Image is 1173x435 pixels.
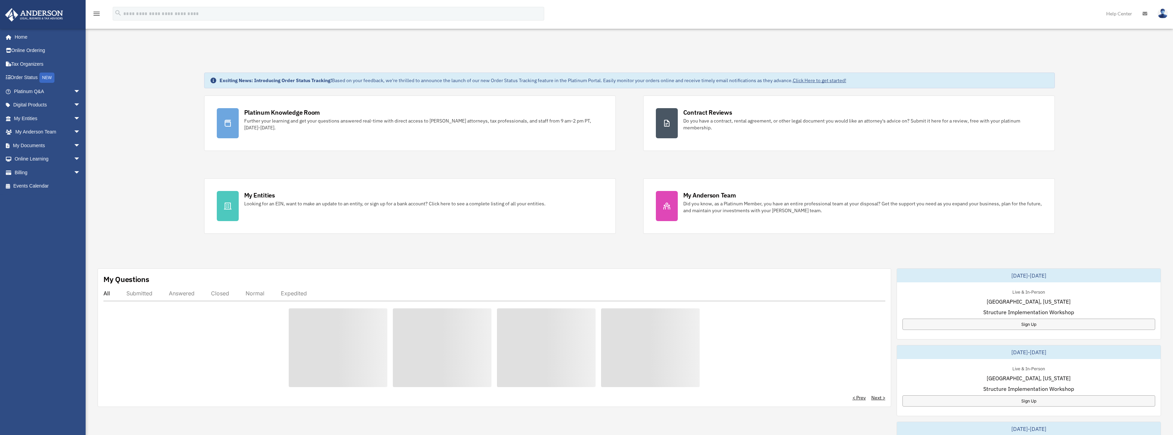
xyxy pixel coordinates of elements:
[244,117,603,131] div: Further your learning and get your questions answered real-time with direct access to [PERSON_NAM...
[5,152,91,166] a: Online Learningarrow_drop_down
[683,191,736,200] div: My Anderson Team
[983,308,1074,316] span: Structure Implementation Workshop
[5,125,91,139] a: My Anderson Teamarrow_drop_down
[204,95,616,151] a: Platinum Knowledge Room Further your learning and get your questions answered real-time with dire...
[74,152,87,166] span: arrow_drop_down
[114,9,122,17] i: search
[39,73,54,83] div: NEW
[74,98,87,112] span: arrow_drop_down
[897,269,1161,282] div: [DATE]-[DATE]
[897,345,1161,359] div: [DATE]-[DATE]
[74,166,87,180] span: arrow_drop_down
[3,8,65,22] img: Anderson Advisors Platinum Portal
[244,108,320,117] div: Platinum Knowledge Room
[902,395,1155,407] a: Sign Up
[1007,288,1050,295] div: Live & In-Person
[126,290,152,297] div: Submitted
[852,394,866,401] a: < Prev
[169,290,195,297] div: Answered
[643,178,1055,234] a: My Anderson Team Did you know, as a Platinum Member, you have an entire professional team at your...
[74,112,87,126] span: arrow_drop_down
[5,57,91,71] a: Tax Organizers
[246,290,264,297] div: Normal
[204,178,616,234] a: My Entities Looking for an EIN, want to make an update to an entity, or sign up for a bank accoun...
[643,95,1055,151] a: Contract Reviews Do you have a contract, rental agreement, or other legal document you would like...
[987,297,1071,306] span: [GEOGRAPHIC_DATA], [US_STATE]
[902,319,1155,330] a: Sign Up
[74,139,87,153] span: arrow_drop_down
[5,85,91,98] a: Platinum Q&Aarrow_drop_down
[92,12,101,18] a: menu
[5,112,91,125] a: My Entitiesarrow_drop_down
[871,394,885,401] a: Next >
[1158,9,1168,18] img: User Pic
[987,374,1071,382] span: [GEOGRAPHIC_DATA], [US_STATE]
[5,166,91,179] a: Billingarrow_drop_down
[683,200,1042,214] div: Did you know, as a Platinum Member, you have an entire professional team at your disposal? Get th...
[5,30,87,44] a: Home
[5,179,91,193] a: Events Calendar
[5,44,91,57] a: Online Ordering
[74,85,87,99] span: arrow_drop_down
[5,139,91,152] a: My Documentsarrow_drop_down
[5,98,91,112] a: Digital Productsarrow_drop_down
[793,77,846,84] a: Click Here to get started!
[983,385,1074,393] span: Structure Implementation Workshop
[103,290,110,297] div: All
[281,290,307,297] div: Expedited
[1007,364,1050,372] div: Live & In-Person
[244,191,275,200] div: My Entities
[683,117,1042,131] div: Do you have a contract, rental agreement, or other legal document you would like an attorney's ad...
[244,200,546,207] div: Looking for an EIN, want to make an update to an entity, or sign up for a bank account? Click her...
[220,77,846,84] div: Based on your feedback, we're thrilled to announce the launch of our new Order Status Tracking fe...
[103,274,149,284] div: My Questions
[5,71,91,85] a: Order StatusNEW
[92,10,101,18] i: menu
[683,108,732,117] div: Contract Reviews
[211,290,229,297] div: Closed
[220,77,332,84] strong: Exciting News: Introducing Order Status Tracking!
[74,125,87,139] span: arrow_drop_down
